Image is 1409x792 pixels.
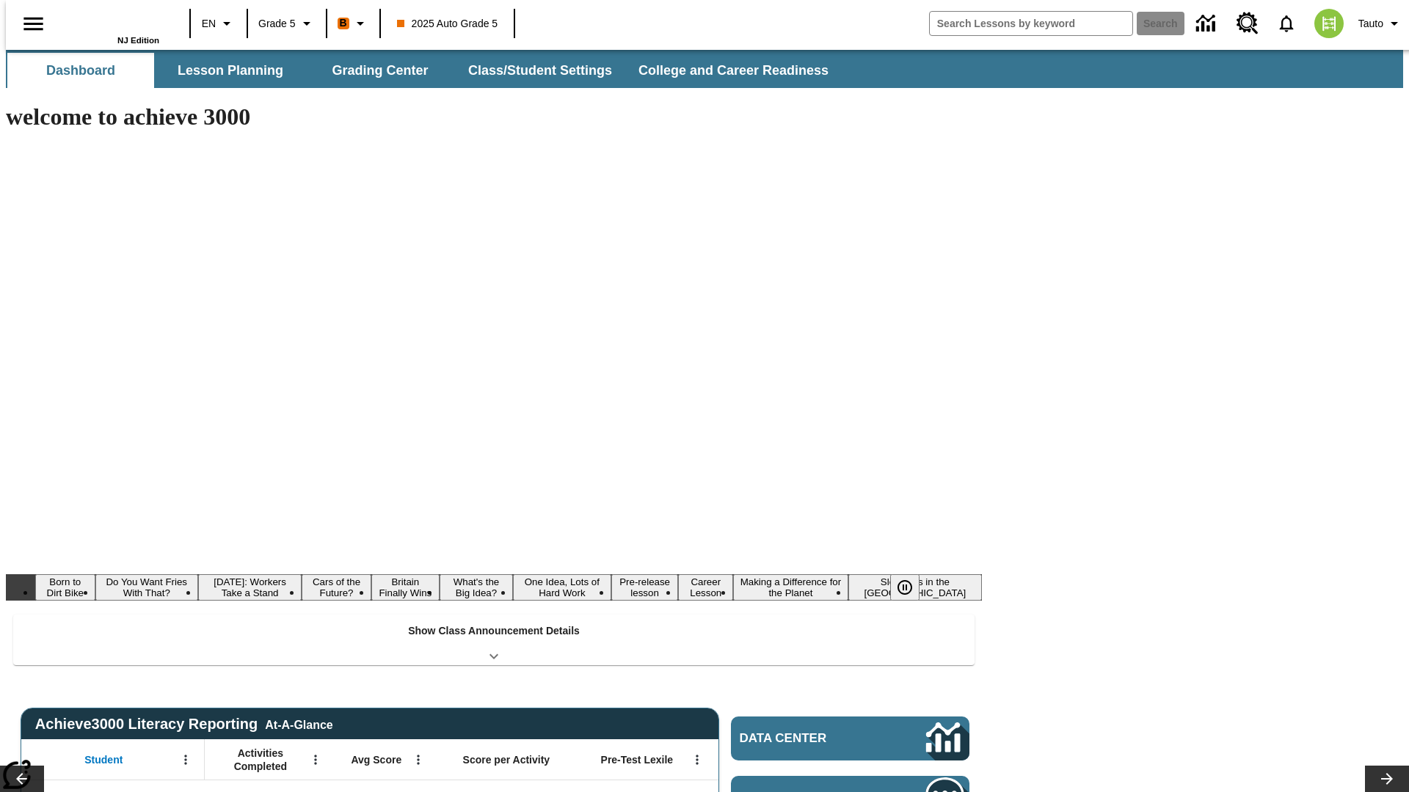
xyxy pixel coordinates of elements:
div: SubNavbar [6,53,842,88]
button: Pause [890,574,920,601]
div: Show Class Announcement Details [13,615,975,665]
a: Data Center [1187,4,1228,44]
button: Slide 9 Career Lesson [678,574,733,601]
button: Class/Student Settings [456,53,624,88]
button: Open Menu [686,749,708,771]
a: Data Center [731,716,969,760]
div: SubNavbar [6,50,1403,88]
span: Pre-Test Lexile [601,753,674,766]
button: Open side menu [12,2,55,45]
span: EN [202,16,216,32]
span: Tauto [1358,16,1383,32]
span: B [340,14,347,32]
span: 2025 Auto Grade 5 [397,16,498,32]
span: Activities Completed [212,747,309,773]
button: Lesson Planning [157,53,304,88]
img: avatar image [1314,9,1344,38]
button: College and Career Readiness [627,53,840,88]
button: Lesson carousel, Next [1365,766,1409,792]
button: Slide 7 One Idea, Lots of Hard Work [513,574,611,601]
button: Slide 10 Making a Difference for the Planet [733,574,848,601]
span: Data Center [740,731,877,746]
span: Grade 5 [258,16,296,32]
button: Slide 3 Labor Day: Workers Take a Stand [198,574,302,601]
button: Slide 6 What's the Big Idea? [440,574,513,601]
button: Slide 5 Britain Finally Wins [371,574,440,601]
button: Slide 4 Cars of the Future? [302,574,371,601]
button: Open Menu [175,749,197,771]
span: Avg Score [351,753,401,766]
input: search field [930,12,1132,35]
span: Achieve3000 Literacy Reporting [35,716,333,733]
button: Boost Class color is orange. Change class color [332,10,375,37]
button: Slide 8 Pre-release lesson [611,574,679,601]
p: Show Class Announcement Details [408,623,580,639]
button: Open Menu [305,749,327,771]
button: Grading Center [307,53,454,88]
button: Select a new avatar [1306,4,1352,43]
div: Home [64,5,159,45]
a: Home [64,7,159,36]
span: NJ Edition [117,36,159,45]
button: Profile/Settings [1352,10,1409,37]
h1: welcome to achieve 3000 [6,103,982,131]
span: Student [84,753,123,766]
a: Notifications [1267,4,1306,43]
span: Score per Activity [463,753,550,766]
button: Open Menu [407,749,429,771]
button: Slide 1 Born to Dirt Bike [35,574,95,601]
button: Slide 2 Do You Want Fries With That? [95,574,198,601]
a: Resource Center, Will open in new tab [1228,4,1267,43]
div: At-A-Glance [265,716,332,732]
div: Pause [890,574,934,601]
button: Dashboard [7,53,154,88]
button: Grade: Grade 5, Select a grade [252,10,321,37]
button: Language: EN, Select a language [195,10,242,37]
button: Slide 11 Sleepless in the Animal Kingdom [848,574,982,601]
